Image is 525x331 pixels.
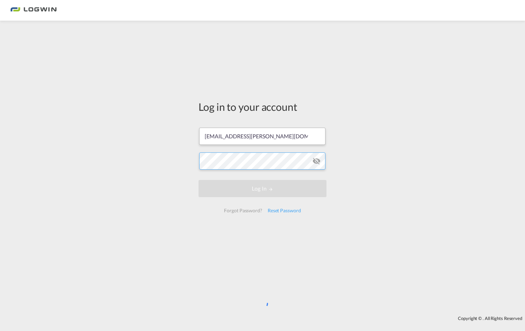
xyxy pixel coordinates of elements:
[199,128,325,145] input: Enter email/phone number
[265,204,304,217] div: Reset Password
[10,3,57,18] img: bc73a0e0d8c111efacd525e4c8ad7d32.png
[199,99,326,114] div: Log in to your account
[221,204,265,217] div: Forgot Password?
[312,157,321,165] md-icon: icon-eye-off
[199,180,326,197] button: LOGIN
